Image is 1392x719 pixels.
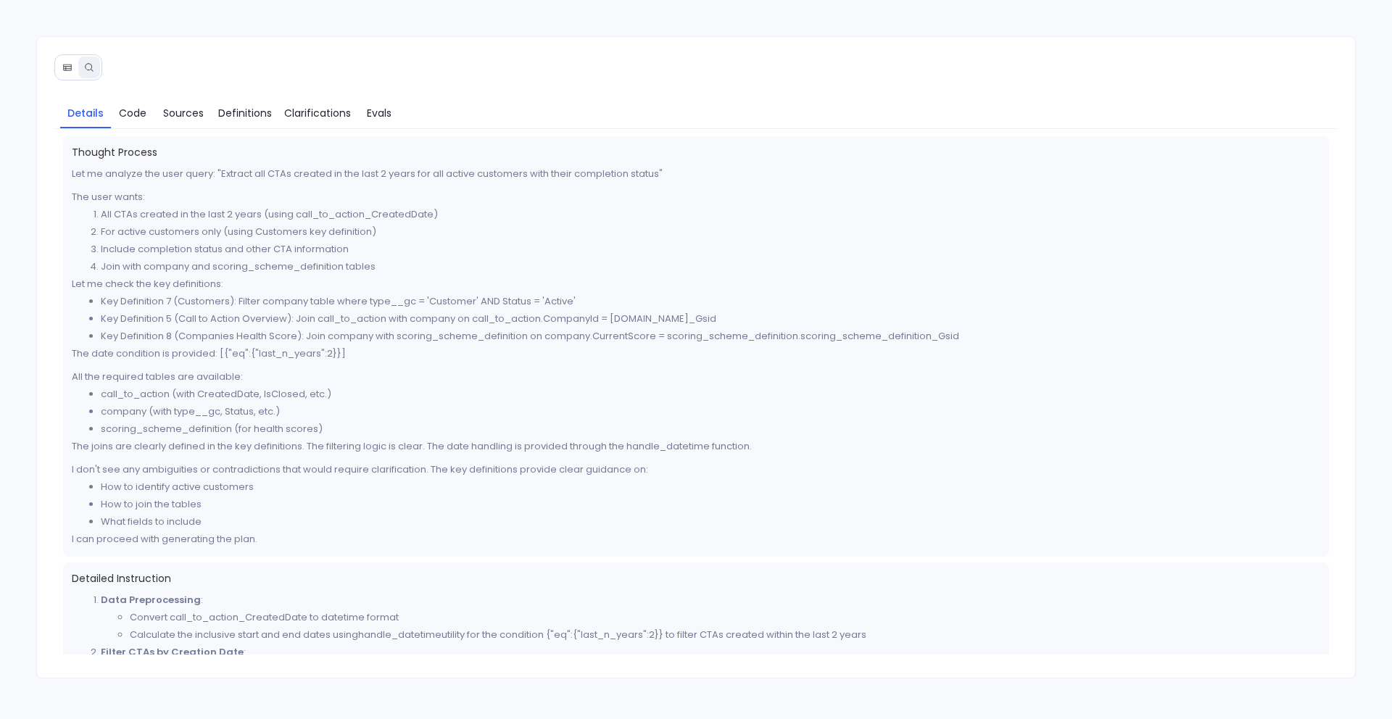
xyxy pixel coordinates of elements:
[72,145,1321,159] span: Thought Process
[358,628,442,641] code: handle_datetime
[101,513,1321,531] li: What fields to include
[101,241,1321,258] li: Include completion status and other CTA information
[119,105,146,121] span: Code
[130,626,1321,644] li: Calculate the inclusive start and end dates using utility for the condition {"eq":{"last_n_years"...
[101,496,1321,513] li: How to join the tables
[72,368,1321,386] p: All the required tables are available:
[72,165,1321,183] p: Let me analyze the user query: "Extract all CTAs created in the last 2 years for all active custo...
[101,223,1321,241] li: For active customers only (using Customers key definition)
[101,328,1321,345] li: Key Definition 8 (Companies Health Score): Join company with scoring_scheme_definition on company...
[72,571,1321,586] span: Detailed Instruction
[72,438,1321,455] p: The joins are clearly defined in the key definitions. The filtering logic is clear. The date hand...
[284,105,351,121] span: Clarifications
[72,188,1321,206] p: The user wants:
[72,531,1321,548] p: I can proceed with generating the plan.
[101,403,1321,420] li: company (with type__gc, Status, etc.)
[101,420,1321,438] li: scoring_scheme_definition (for health scores)
[367,105,391,121] span: Evals
[72,345,1321,362] p: The date condition is provided: [{"eq":{"last_n_years":2}}]
[101,206,1321,223] li: All CTAs created in the last 2 years (using call_to_action_CreatedDate)
[101,258,1321,275] li: Join with company and scoring_scheme_definition tables
[101,593,201,607] strong: Data Preprocessing
[101,310,1321,328] li: Key Definition 5 (Call to Action Overview): Join call_to_action with company on call_to_action.Co...
[218,105,272,121] span: Definitions
[67,105,104,121] span: Details
[101,478,1321,496] li: How to identify active customers
[130,609,1321,626] li: Convert call_to_action_CreatedDate to datetime format
[101,386,1321,403] li: call_to_action (with CreatedDate, IsClosed, etc.)
[101,591,1321,644] li: :
[72,275,1321,293] p: Let me check the key definitions:
[101,644,1321,678] li: :
[101,645,244,659] strong: Filter CTAs by Creation Date
[163,105,204,121] span: Sources
[101,293,1321,310] li: Key Definition 7 (Customers): Filter company table where type__gc = 'Customer' AND Status = 'Active'
[72,461,1321,478] p: I don't see any ambiguities or contradictions that would require clarification. The key definitio...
